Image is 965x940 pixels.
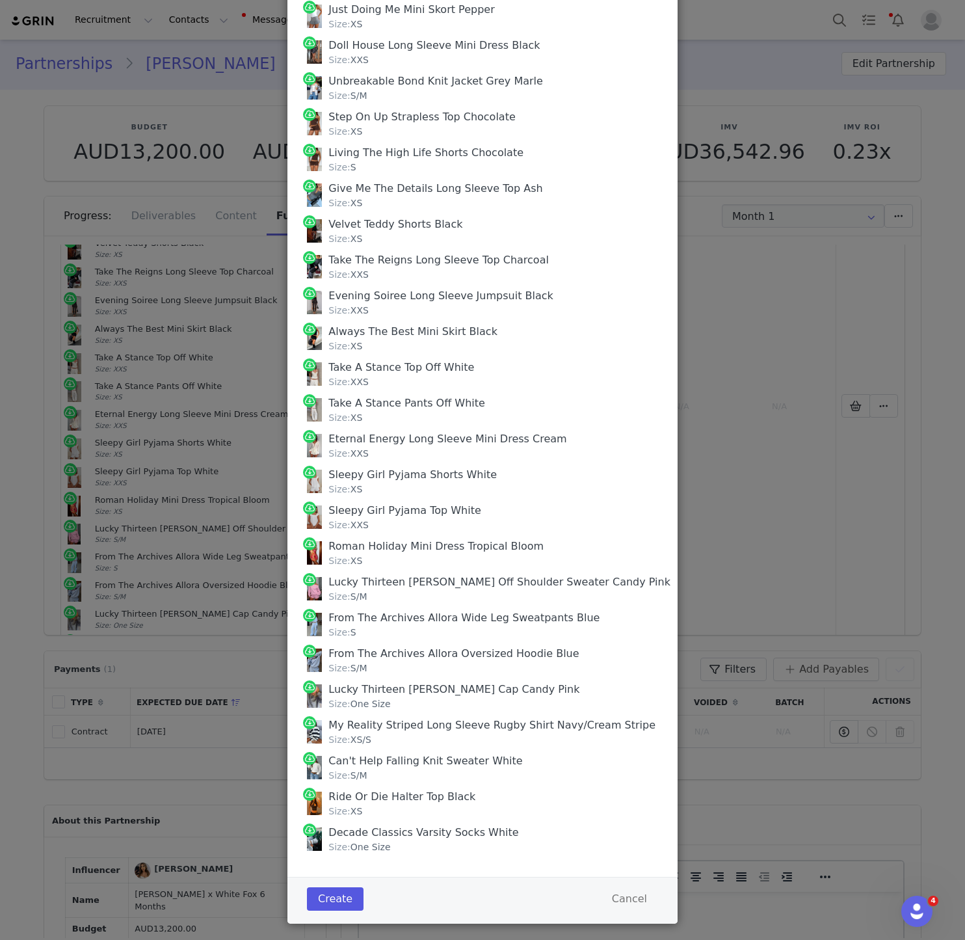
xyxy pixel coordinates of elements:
img: white-fox-eternal-energy-long-sleeve-mini-dress-cream-white-12.8.25-05.jpg [307,434,322,457]
div: Take A Stance Pants Off White [328,396,484,411]
span: S [328,627,356,638]
span: Size: [328,591,350,602]
img: IMG_1202_1.jpg [307,255,322,278]
span: XXS [328,377,369,387]
span: XXS [328,269,369,280]
iframe: Intercom live chat [901,896,932,927]
div: Take A Stance Top Off White [328,360,474,375]
div: Eternal Energy Long Sleeve Mini Dress Cream [328,431,566,447]
span: Size: [328,341,350,351]
div: Sleepy Girl Pyjama Top White [328,503,481,518]
span: Size: [328,377,350,387]
span: Size: [328,305,350,316]
img: white_fox_from_the_archives_lounge_64.jpg [307,613,322,636]
img: DE49ABB2-D93D-4E45-AFA6-8742FAD18E64.jpg [307,505,322,529]
span: Size: [328,484,350,494]
img: TakeAStanceTopOffWhite.jpg [307,362,322,386]
div: Evening Soiree Long Sleeve Jumpsuit Black [328,288,553,304]
div: Sleepy Girl Pyjama Shorts White [328,467,497,483]
div: Lucky Thirteen [PERSON_NAME] Off Shoulder Sweater Candy Pink [328,574,670,590]
span: Size: [328,269,350,280]
div: Roman Holiday Mini Dress Tropical Bloom [328,539,544,554]
img: white-fox-always-the-best-top-mini-skirt-black-26-03-25-5_c049e47d-0c6f-40c0-9ff2-df0c306c0593.jpg [307,327,322,350]
span: XS [328,484,362,494]
span: XS [328,412,362,423]
img: TakeAStancepants.jpg [307,398,322,422]
img: ADD57AE6-D4A3-4D58-8131-B4470AA3AC6B.jpg [307,470,322,493]
span: Size: [328,556,350,566]
body: Rich Text Area. Press ALT-0 for help. [10,10,534,25]
span: XS [328,341,362,351]
span: XXS [328,520,369,530]
span: Size: [328,627,350,638]
img: 528093355_18520501954008384_5700790105850803954_n.jpg [307,541,322,565]
span: 4 [928,896,938,906]
span: XS [328,556,362,566]
span: Size: [328,448,350,459]
span: Size: [328,412,350,423]
div: Take The Reigns Long Sleeve Top Charcoal [328,252,549,268]
img: white-fox-lucky-thirteen-elsa-off-shoulder-sweater-candy-pink-lucky-thirteen-elsa-lounge-shorts-c... [307,577,322,600]
div: From The Archives Allora Wide Leg Sweatpants Blue [328,610,600,626]
span: Size: [328,520,350,530]
span: XXS [328,305,369,316]
span: S/M [328,591,367,602]
span: XXS [328,448,369,459]
img: D32E1C98-CA8C-4530-8C5A-55A80035C292.jpg [307,291,322,314]
div: Always The Best Mini Skirt Black [328,324,497,340]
